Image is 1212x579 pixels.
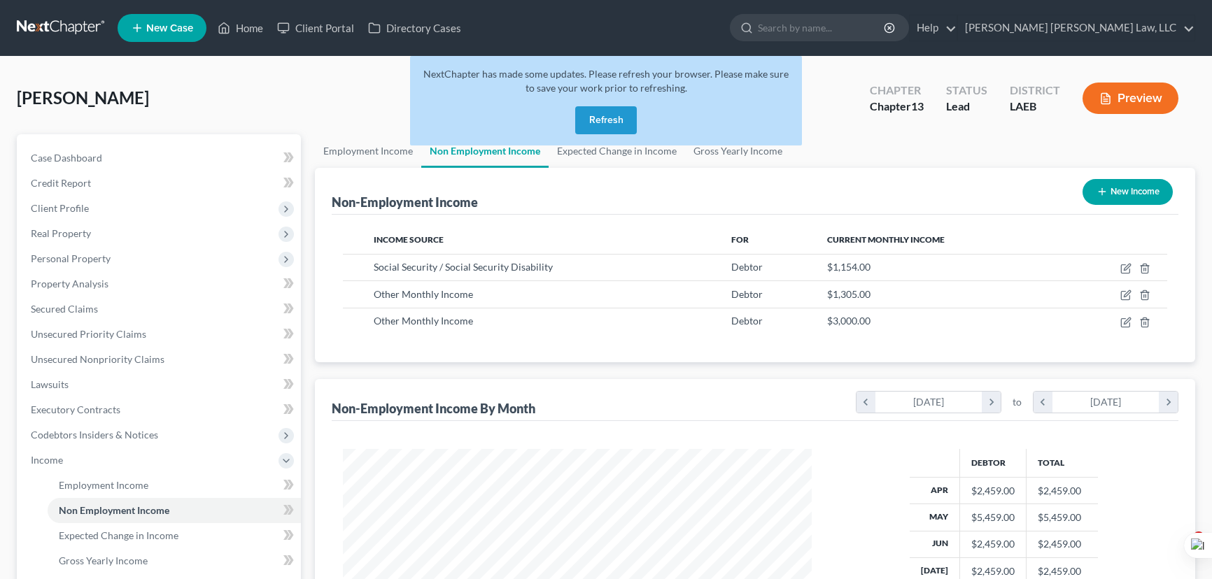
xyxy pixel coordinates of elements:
[31,278,108,289] span: Property Analysis
[575,106,637,134] button: Refresh
[59,479,148,491] span: Employment Income
[1083,83,1178,114] button: Preview
[20,145,301,171] a: Case Dashboard
[20,397,301,422] a: Executory Contracts
[20,171,301,196] a: Credit Report
[31,378,69,390] span: Lawsuits
[731,288,763,300] span: Debtor
[1159,392,1178,413] i: chevron_right
[374,234,444,245] span: Income Source
[910,15,957,41] a: Help
[960,449,1027,477] th: Debtor
[361,15,468,41] a: Directory Cases
[731,315,763,327] span: Debtor
[827,288,871,300] span: $1,305.00
[31,252,111,264] span: Personal Property
[59,555,148,566] span: Gross Yearly Income
[870,99,924,115] div: Chapter
[958,15,1195,41] a: [PERSON_NAME] [PERSON_NAME] Law, LLC
[374,261,553,273] span: Social Security / Social Security Disability
[911,99,924,113] span: 13
[971,537,1015,551] div: $2,459.00
[1027,504,1098,531] td: $5,459.00
[211,15,270,41] a: Home
[20,372,301,397] a: Lawsuits
[48,473,301,498] a: Employment Income
[1010,83,1060,99] div: District
[332,194,478,210] div: Non-Employment Income
[946,83,987,99] div: Status
[31,454,63,466] span: Income
[1052,392,1160,413] div: [DATE]
[59,529,178,541] span: Expected Change in Income
[31,202,89,214] span: Client Profile
[20,347,301,372] a: Unsecured Nonpriority Claims
[982,392,1001,413] i: chevron_right
[870,83,924,99] div: Chapter
[17,87,149,108] span: [PERSON_NAME]
[910,504,960,531] th: May
[31,227,91,239] span: Real Property
[857,392,875,413] i: chevron_left
[731,261,763,273] span: Debtor
[758,15,886,41] input: Search by name...
[332,400,535,417] div: Non-Employment Income By Month
[1164,531,1198,565] iframe: Intercom live chat
[971,484,1015,498] div: $2,459.00
[48,548,301,573] a: Gross Yearly Income
[48,523,301,548] a: Expected Change in Income
[1010,99,1060,115] div: LAEB
[146,23,193,34] span: New Case
[31,177,91,189] span: Credit Report
[31,328,146,340] span: Unsecured Priority Claims
[31,429,158,441] span: Codebtors Insiders & Notices
[315,134,421,168] a: Employment Income
[1027,531,1098,557] td: $2,459.00
[827,261,871,273] span: $1,154.00
[875,392,982,413] div: [DATE]
[1083,179,1173,205] button: New Income
[1027,477,1098,503] td: $2,459.00
[1013,395,1022,409] span: to
[374,315,473,327] span: Other Monthly Income
[827,315,871,327] span: $3,000.00
[1193,531,1204,543] span: 3
[1034,392,1052,413] i: chevron_left
[20,322,301,347] a: Unsecured Priority Claims
[270,15,361,41] a: Client Portal
[1027,449,1098,477] th: Total
[423,68,789,94] span: NextChapter has made some updates. Please refresh your browser. Please make sure to save your wor...
[31,403,120,415] span: Executory Contracts
[59,504,169,516] span: Non Employment Income
[20,296,301,322] a: Secured Claims
[31,303,98,315] span: Secured Claims
[827,234,945,245] span: Current Monthly Income
[374,288,473,300] span: Other Monthly Income
[971,564,1015,578] div: $2,459.00
[20,271,301,296] a: Property Analysis
[910,531,960,557] th: Jun
[946,99,987,115] div: Lead
[31,353,164,365] span: Unsecured Nonpriority Claims
[48,498,301,523] a: Non Employment Income
[31,152,102,164] span: Case Dashboard
[731,234,749,245] span: For
[971,510,1015,524] div: $5,459.00
[910,477,960,503] th: Apr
